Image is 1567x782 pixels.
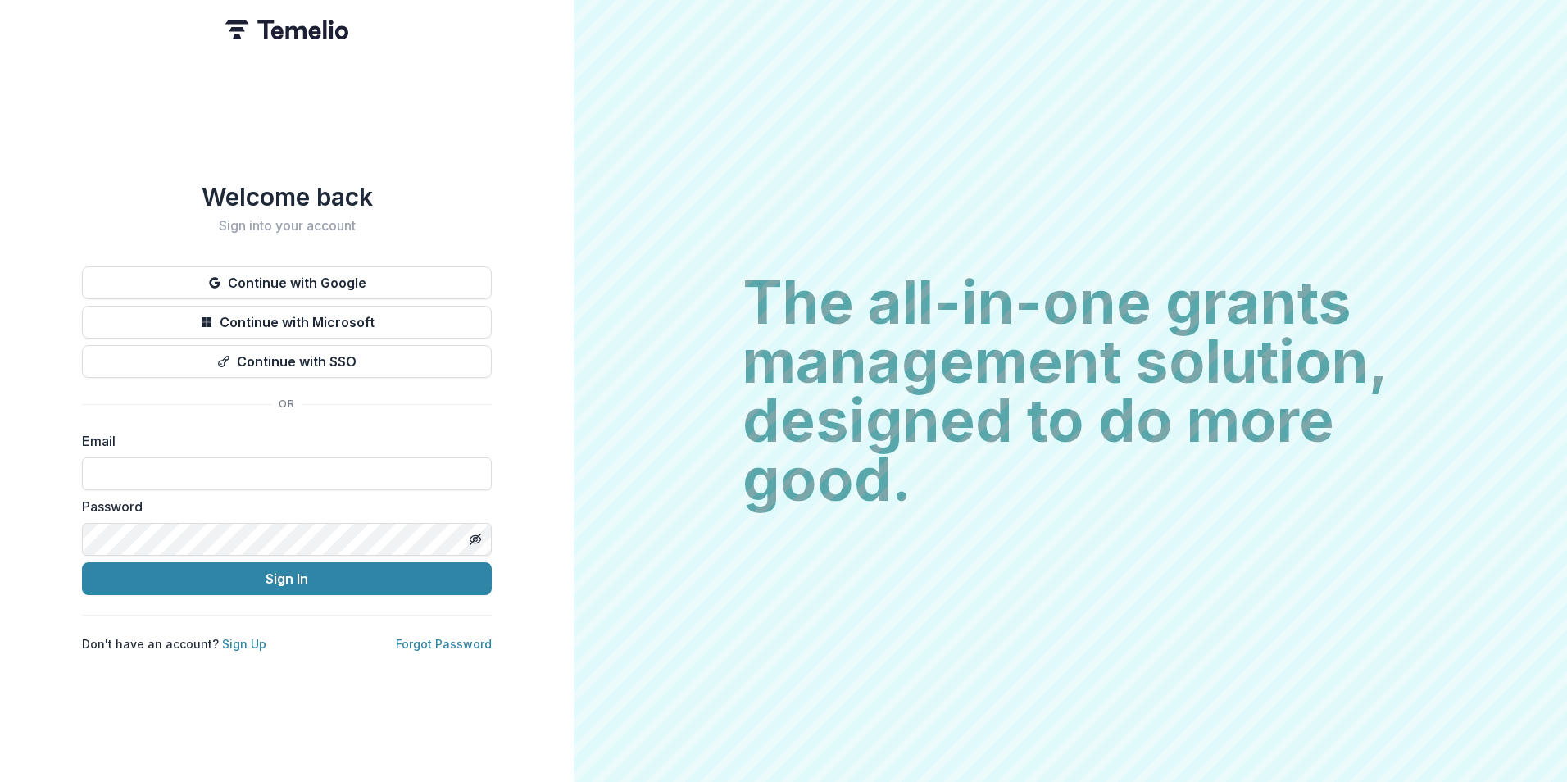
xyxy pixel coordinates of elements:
a: Sign Up [222,637,266,651]
button: Continue with Google [82,266,492,299]
button: Toggle password visibility [462,526,488,552]
p: Don't have an account? [82,635,266,652]
img: Temelio [225,20,348,39]
button: Continue with SSO [82,345,492,378]
a: Forgot Password [396,637,492,651]
h1: Welcome back [82,182,492,211]
button: Continue with Microsoft [82,306,492,339]
h2: Sign into your account [82,218,492,234]
label: Password [82,497,482,516]
button: Sign In [82,562,492,595]
label: Email [82,431,482,451]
